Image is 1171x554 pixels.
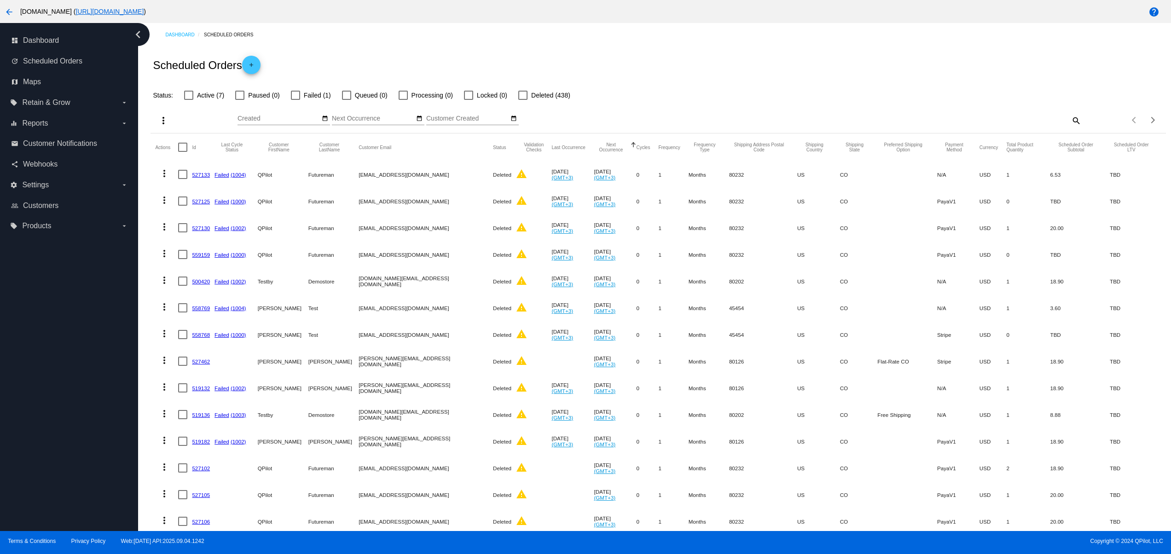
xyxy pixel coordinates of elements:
mat-cell: USD [980,348,1007,375]
a: 519182 [192,439,210,444]
mat-cell: [DATE] [551,188,594,214]
mat-cell: PayaV1 [937,188,980,214]
mat-cell: 0 [636,214,658,241]
mat-cell: 1 [658,375,688,401]
mat-cell: [EMAIL_ADDRESS][DOMAIN_NAME] [359,188,493,214]
mat-cell: 1 [1006,428,1050,455]
mat-cell: 45454 [729,294,797,321]
a: Failed [214,172,229,178]
mat-cell: 1 [1006,161,1050,188]
mat-cell: N/A [937,161,980,188]
mat-cell: 0 [636,188,658,214]
mat-cell: [DATE] [594,401,636,428]
span: Customers [23,202,58,210]
a: (GMT+3) [594,415,615,421]
mat-cell: US [797,321,840,348]
mat-cell: [PERSON_NAME] [308,428,359,455]
a: [URL][DOMAIN_NAME] [75,8,144,15]
mat-cell: 1 [658,321,688,348]
mat-cell: QPilot [258,214,308,241]
mat-cell: TBD [1110,348,1161,375]
mat-icon: more_vert [159,408,170,419]
mat-cell: Test [308,321,359,348]
a: (GMT+3) [594,335,615,340]
button: Change sorting for Id [192,144,196,150]
mat-cell: 1 [658,268,688,294]
mat-cell: 20.00 [1050,214,1110,241]
mat-cell: [PERSON_NAME] [308,375,359,401]
mat-icon: more_vert [158,115,169,126]
mat-cell: CO [840,401,878,428]
a: (GMT+3) [551,335,573,340]
mat-cell: 0 [636,321,658,348]
mat-cell: N/A [937,375,980,401]
mat-cell: [DATE] [551,321,594,348]
a: email Customer Notifications [11,136,128,151]
mat-cell: [DATE] [551,161,594,188]
a: (GMT+3) [594,308,615,314]
mat-cell: 18.90 [1050,348,1110,375]
mat-cell: 18.90 [1050,428,1110,455]
a: (1004) [231,172,246,178]
mat-cell: [EMAIL_ADDRESS][DOMAIN_NAME] [359,294,493,321]
span: Customer Notifications [23,139,97,148]
mat-cell: 0 [636,348,658,375]
a: dashboard Dashboard [11,33,128,48]
mat-cell: US [797,401,840,428]
mat-cell: 1 [658,214,688,241]
mat-cell: [DATE] [551,375,594,401]
mat-icon: more_vert [159,328,170,339]
mat-cell: Months [689,375,729,401]
a: share Webhooks [11,157,128,172]
mat-cell: Futureman [308,214,359,241]
i: update [11,58,18,65]
mat-cell: QPilot [258,455,308,481]
mat-cell: 1 [658,455,688,481]
button: Change sorting for Status [493,144,506,150]
mat-cell: CO [840,321,878,348]
a: (GMT+3) [551,254,573,260]
span: Dashboard [23,36,59,45]
i: email [11,140,18,147]
button: Change sorting for Subtotal [1050,142,1102,152]
a: 558768 [192,332,210,338]
a: (GMT+3) [551,281,573,287]
mat-cell: 80232 [729,455,797,481]
mat-cell: CO [840,161,878,188]
mat-cell: [DATE] [594,188,636,214]
mat-cell: N/A [937,294,980,321]
a: 558769 [192,305,210,311]
mat-cell: [DATE] [594,375,636,401]
mat-cell: [EMAIL_ADDRESS][DOMAIN_NAME] [359,455,493,481]
span: Scheduled Orders [23,57,82,65]
a: update Scheduled Orders [11,54,128,69]
mat-cell: CO [840,268,878,294]
button: Change sorting for PreferredShippingOption [877,142,929,152]
mat-cell: 0 [636,455,658,481]
mat-cell: TBD [1050,241,1110,268]
mat-cell: [PERSON_NAME][EMAIL_ADDRESS][DOMAIN_NAME] [359,428,493,455]
mat-cell: 1 [658,428,688,455]
mat-cell: 80126 [729,428,797,455]
mat-cell: US [797,294,840,321]
mat-cell: [DATE] [594,214,636,241]
mat-cell: TBD [1110,268,1161,294]
mat-cell: CO [840,294,878,321]
mat-cell: [DATE] [551,428,594,455]
a: 527125 [192,198,210,204]
mat-cell: US [797,241,840,268]
a: (GMT+3) [594,361,615,367]
a: (GMT+3) [551,388,573,394]
mat-cell: 1 [1006,401,1050,428]
mat-cell: Months [689,455,729,481]
a: Failed [214,439,229,444]
span: Webhooks [23,160,58,168]
mat-cell: 45454 [729,321,797,348]
mat-cell: USD [980,375,1007,401]
mat-cell: Months [689,268,729,294]
button: Change sorting for LastOccurrenceUtc [551,144,585,150]
mat-cell: [DATE] [551,214,594,241]
mat-cell: [DATE] [594,161,636,188]
a: 500420 [192,278,210,284]
mat-cell: CO [840,214,878,241]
